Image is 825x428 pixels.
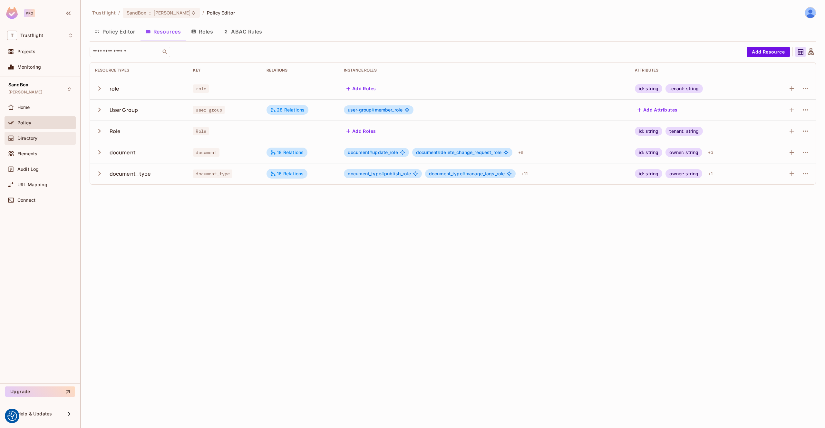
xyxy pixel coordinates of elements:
[17,136,37,141] span: Directory
[95,68,183,73] div: Resource Types
[193,127,209,135] span: Role
[90,24,141,40] button: Policy Editor
[193,148,219,157] span: document
[381,171,384,176] span: #
[17,411,52,416] span: Help & Updates
[348,150,398,155] span: update_role
[665,84,703,93] div: tenant: string
[118,10,120,16] li: /
[186,24,218,40] button: Roles
[348,150,372,155] span: document
[7,31,17,40] span: T
[8,82,28,87] span: SandBox
[348,107,375,112] span: user-group
[17,120,31,125] span: Policy
[17,198,35,203] span: Connect
[7,411,17,421] button: Consent Preferences
[202,10,204,16] li: /
[519,169,530,179] div: + 11
[635,68,760,73] div: Attributes
[348,171,411,176] span: publish_role
[270,171,304,177] div: 16 Relations
[110,85,120,92] div: role
[665,169,702,178] div: owner: string
[705,147,716,158] div: + 3
[438,150,441,155] span: #
[344,83,379,94] button: Add Roles
[153,10,191,16] span: [PERSON_NAME]
[429,171,465,176] span: document_type
[348,107,403,112] span: member_role
[24,9,35,17] div: Pro
[369,150,372,155] span: #
[7,411,17,421] img: Revisit consent button
[635,84,663,93] div: id: string
[8,90,43,95] span: [PERSON_NAME]
[635,148,663,157] div: id: string
[635,105,680,115] button: Add Attributes
[193,106,225,114] span: user-group
[747,47,790,57] button: Add Resource
[141,24,186,40] button: Resources
[193,170,232,178] span: document_type
[416,150,501,155] span: delete_change_request_role
[516,147,526,158] div: + 9
[344,68,625,73] div: Instance roles
[462,171,465,176] span: #
[207,10,235,16] span: Policy Editor
[705,169,715,179] div: + 1
[665,148,702,157] div: owner: string
[6,7,18,19] img: SReyMgAAAABJRU5ErkJggg==
[635,127,663,136] div: id: string
[149,10,151,15] span: :
[17,167,39,172] span: Audit Log
[805,7,816,18] img: James Duncan
[344,126,379,136] button: Add Roles
[92,10,116,16] span: the active workspace
[17,151,37,156] span: Elements
[665,127,703,136] div: tenant: string
[416,150,441,155] span: document
[267,68,334,73] div: Relations
[17,49,35,54] span: Projects
[348,171,384,176] span: document_type
[127,10,147,16] span: SandBox
[372,107,374,112] span: #
[110,106,138,113] div: User Group
[110,128,121,135] div: Role
[429,171,505,176] span: manage_tags_role
[17,64,41,70] span: Monitoring
[635,169,663,178] div: id: string
[5,386,75,397] button: Upgrade
[110,149,136,156] div: document
[17,105,30,110] span: Home
[270,150,304,155] div: 18 Relations
[17,182,47,187] span: URL Mapping
[20,33,43,38] span: Workspace: Trustflight
[193,84,209,93] span: role
[218,24,267,40] button: ABAC Rules
[193,68,256,73] div: Key
[270,107,305,113] div: 28 Relations
[110,170,151,177] div: document_type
